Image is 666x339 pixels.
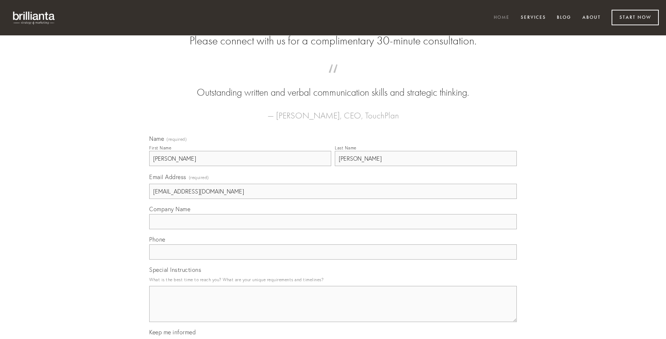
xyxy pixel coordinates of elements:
[161,71,505,86] span: “
[189,173,209,182] span: (required)
[7,7,61,28] img: brillianta - research, strategy, marketing
[149,266,201,273] span: Special Instructions
[149,329,196,336] span: Keep me informed
[149,236,165,243] span: Phone
[516,12,551,24] a: Services
[149,205,190,213] span: Company Name
[166,137,187,142] span: (required)
[612,10,659,25] a: Start Now
[161,100,505,123] figcaption: — [PERSON_NAME], CEO, TouchPlan
[149,145,171,151] div: First Name
[335,145,356,151] div: Last Name
[161,71,505,100] blockquote: Outstanding written and verbal communication skills and strategic thinking.
[578,12,605,24] a: About
[149,135,164,142] span: Name
[149,34,517,48] h2: Please connect with us for a complimentary 30-minute consultation.
[149,275,517,284] p: What is the best time to reach you? What are your unique requirements and timelines?
[552,12,576,24] a: Blog
[489,12,514,24] a: Home
[149,173,186,181] span: Email Address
